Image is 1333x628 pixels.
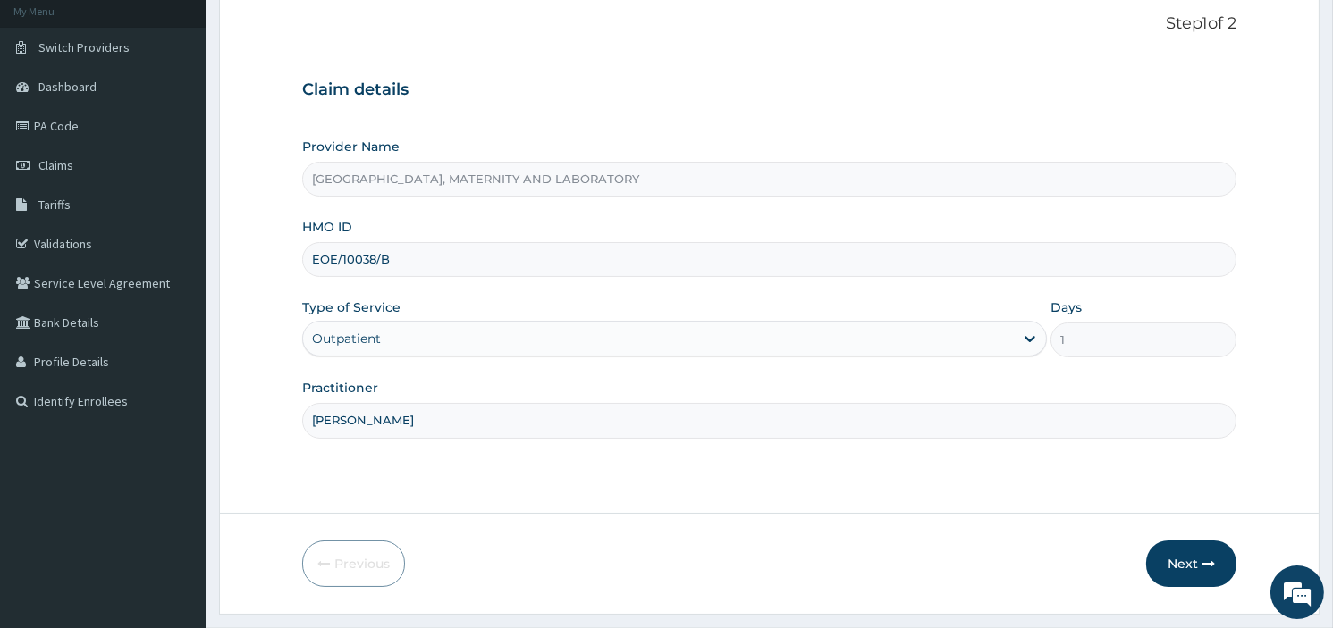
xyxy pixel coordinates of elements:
img: d_794563401_company_1708531726252_794563401 [33,89,72,134]
span: Dashboard [38,79,97,95]
label: Provider Name [302,138,400,155]
span: Claims [38,157,73,173]
h3: Claim details [302,80,1236,100]
input: Enter HMO ID [302,242,1236,277]
span: Tariffs [38,197,71,213]
label: Practitioner [302,379,378,397]
label: Days [1050,298,1082,316]
button: Previous [302,540,405,587]
label: HMO ID [302,218,352,236]
div: Outpatient [312,330,381,347]
p: Step 1 of 2 [302,14,1236,34]
span: Switch Providers [38,39,130,55]
button: Next [1146,540,1236,587]
span: We're online! [104,196,247,376]
input: Enter Name [302,403,1236,438]
textarea: Type your message and hit 'Enter' [9,430,341,492]
div: Chat with us now [93,100,300,123]
label: Type of Service [302,298,401,316]
div: Minimize live chat window [293,9,336,52]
